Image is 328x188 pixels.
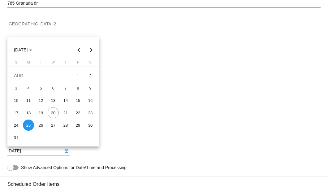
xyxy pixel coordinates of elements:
[47,82,59,94] td: August 6, 2025
[9,44,37,56] button: Choose month and year
[84,119,97,131] td: August 30, 2025
[35,107,46,118] div: 19
[35,94,47,107] td: August 12, 2025
[10,94,22,107] td: August 10, 2025
[22,82,35,94] td: August 4, 2025
[23,95,34,106] div: 11
[72,107,84,119] td: August 22, 2025
[72,82,84,94] div: 8
[48,95,59,106] div: 13
[85,107,96,118] div: 23
[23,120,34,131] div: 25
[59,82,72,94] td: August 7, 2025
[35,119,47,131] td: August 26, 2025
[35,95,46,106] div: 12
[72,82,84,94] td: August 8, 2025
[35,107,47,119] td: August 19, 2025
[47,94,59,107] td: August 13, 2025
[10,82,22,94] td: August 3, 2025
[60,82,71,94] div: 7
[10,69,72,82] td: AUG
[23,107,34,118] div: 18
[84,69,97,82] td: August 2, 2025
[72,70,84,81] div: 1
[22,119,35,131] td: August 25, 2025
[60,95,71,106] div: 14
[22,94,35,107] td: August 11, 2025
[48,107,59,118] div: 20
[60,107,71,118] div: 21
[72,94,84,107] td: August 15, 2025
[84,82,97,94] td: August 9, 2025
[11,82,22,94] div: 3
[72,107,84,118] div: 22
[35,120,46,131] div: 26
[22,60,35,67] th: Monday
[47,60,59,67] th: Wednesday
[73,44,85,56] button: Previous month
[59,119,72,131] td: August 28, 2025
[84,60,97,67] th: Saturday
[72,60,84,67] th: Friday
[72,95,84,106] div: 15
[85,70,96,81] div: 2
[47,119,59,131] td: August 27, 2025
[85,82,96,94] div: 9
[11,107,22,118] div: 17
[35,60,47,67] th: Tuesday
[84,94,97,107] td: August 16, 2025
[47,107,59,119] td: August 20, 2025
[59,107,72,119] td: August 21, 2025
[85,95,96,106] div: 16
[72,120,84,131] div: 29
[85,120,96,131] div: 30
[14,47,32,52] span: [DATE]
[22,107,35,119] td: August 18, 2025
[10,119,22,131] td: August 24, 2025
[59,60,72,67] th: Thursday
[59,94,72,107] td: August 14, 2025
[11,95,22,106] div: 10
[35,82,46,94] div: 5
[35,82,47,94] td: August 5, 2025
[48,120,59,131] div: 27
[85,44,97,56] button: Next month
[23,82,34,94] div: 4
[11,120,22,131] div: 24
[48,82,59,94] div: 6
[10,107,22,119] td: August 17, 2025
[10,131,22,144] td: August 31, 2025
[84,107,97,119] td: August 23, 2025
[72,69,84,82] td: August 1, 2025
[10,60,22,67] th: Sunday
[72,119,84,131] td: August 29, 2025
[60,120,71,131] div: 28
[11,132,22,143] div: 31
